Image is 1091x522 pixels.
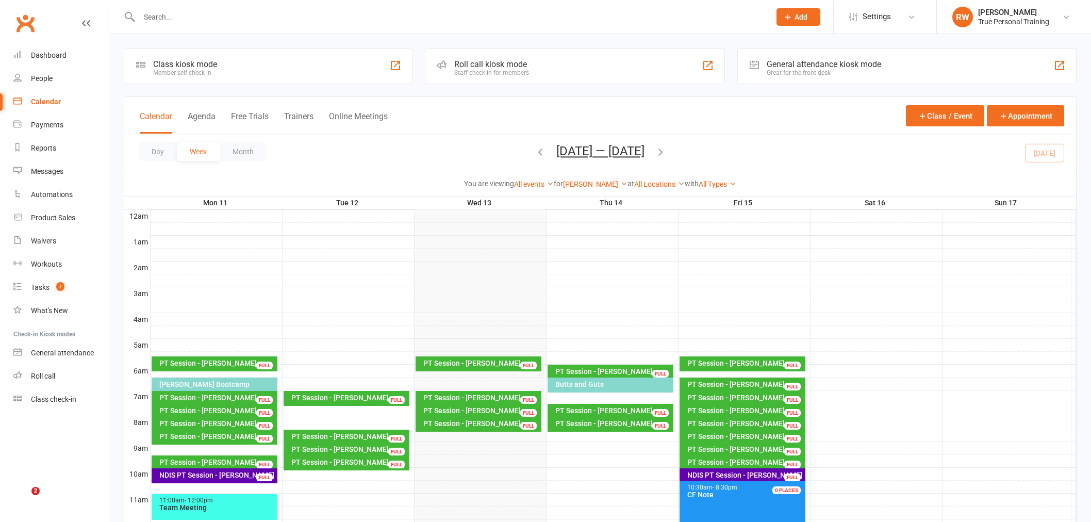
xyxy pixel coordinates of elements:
th: Mon 11 [150,197,282,209]
div: Product Sales [31,214,75,222]
span: Add [795,13,807,21]
div: Great for the front desk [767,69,881,76]
button: Trainers [284,111,313,134]
div: Reports [31,144,56,152]
div: FULL [256,435,273,443]
a: All Locations [634,180,685,188]
div: General attendance kiosk mode [767,59,881,69]
strong: with [685,180,699,188]
div: FULL [520,362,537,369]
a: Calendar [13,90,109,113]
div: Workouts [31,260,62,268]
div: PT Session - [PERSON_NAME] [159,420,276,427]
div: Class check-in [31,395,76,403]
div: PT Session - [PERSON_NAME] [159,360,276,367]
a: What's New [13,299,109,322]
th: 12am [124,209,150,222]
a: Payments [13,113,109,137]
div: FULL [388,461,405,468]
div: FULL [256,362,273,369]
th: 3am [124,287,150,300]
div: Calendar [31,97,61,106]
div: [PERSON_NAME] [978,8,1049,17]
div: 10:30am [687,484,804,491]
th: 4am [124,313,150,325]
span: Settings [863,5,891,28]
th: 6am [124,364,150,377]
div: PT Session - [PERSON_NAME] [159,433,276,440]
div: PT Session - [PERSON_NAME] [291,394,408,401]
th: 5am [124,338,150,351]
button: Appointment [987,105,1064,126]
div: 0 PLACES [772,486,801,494]
div: PT Session - [PERSON_NAME] [555,420,672,427]
strong: at [627,180,634,188]
button: Calendar [140,111,172,134]
a: All events [514,180,554,188]
div: Roll call [31,372,55,380]
div: Waivers [31,237,56,245]
div: PT Session - [PERSON_NAME] [159,394,276,401]
div: NDIS PT Session - [PERSON_NAME] [687,471,804,479]
div: FULL [784,362,801,369]
div: FULL [784,409,801,417]
div: FULL [256,409,273,417]
button: Class / Event [906,105,984,126]
div: FULL [784,396,801,404]
div: PT Session - [PERSON_NAME] [555,368,672,375]
th: Thu 14 [546,197,678,209]
div: PT Session - [PERSON_NAME] [687,433,804,440]
div: Team Meeting [159,504,276,511]
th: 9am [124,442,150,454]
div: FULL [388,396,405,404]
div: Roll call kiosk mode [454,59,529,69]
div: PT Session - [PERSON_NAME] [687,394,804,401]
div: FULL [256,461,273,468]
a: Clubworx [12,10,38,36]
div: FULL [652,409,669,417]
th: 1am [124,235,150,248]
div: FULL [784,435,801,443]
div: FULL [520,422,537,430]
div: Dashboard [31,51,67,59]
button: Week [177,142,220,161]
button: Month [220,142,267,161]
a: People [13,67,109,90]
span: 2 [31,487,40,495]
th: Fri 15 [678,197,810,209]
div: FULL [784,383,801,390]
a: Roll call [13,365,109,388]
th: 2am [124,261,150,274]
a: Automations [13,183,109,206]
div: FULL [256,422,273,430]
a: Waivers [13,230,109,253]
th: 8am [124,416,150,429]
div: FULL [256,396,273,404]
button: Free Trials [231,111,269,134]
div: Staff check-in for members [454,69,529,76]
div: Butts and Guts [555,381,672,388]
th: Wed 13 [414,197,546,209]
a: [PERSON_NAME] [563,180,627,188]
a: Reports [13,137,109,160]
div: PT Session - [PERSON_NAME] [687,459,804,466]
div: Messages [31,167,63,175]
button: [DATE] — [DATE] [556,144,644,158]
iframe: Intercom live chat [10,487,35,512]
th: Sun 17 [942,197,1071,209]
div: FULL [256,474,273,481]
div: FULL [388,435,405,443]
strong: for [554,180,563,188]
a: Class kiosk mode [13,388,109,411]
div: PT Session - [PERSON_NAME] [555,407,672,414]
div: RW [952,7,973,27]
th: 7am [124,390,150,403]
button: Online Meetings [329,111,388,134]
div: NDIS PT Session - [PERSON_NAME] [159,471,276,479]
div: PT Session - [PERSON_NAME] [687,407,804,414]
div: FULL [784,422,801,430]
input: Search... [136,10,763,24]
div: PT Session - [PERSON_NAME] [423,407,540,414]
span: - 12:00pm [185,497,213,504]
div: PT Session - [PERSON_NAME] [687,381,804,388]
